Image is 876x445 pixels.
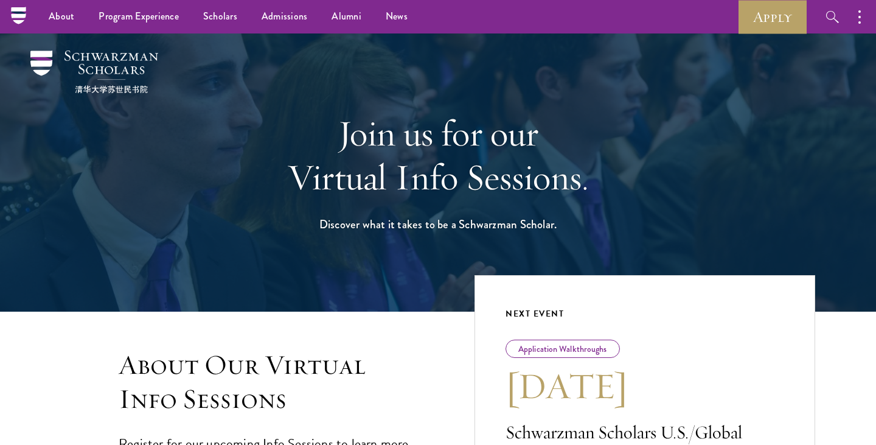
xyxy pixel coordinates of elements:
[119,348,426,416] h3: About Our Virtual Info Sessions
[506,340,620,358] div: Application Walkthroughs
[228,111,648,199] h1: Join us for our Virtual Info Sessions.
[506,364,784,408] h3: [DATE]
[30,51,158,93] img: Schwarzman Scholars
[506,306,784,321] div: Next Event
[228,214,648,234] h1: Discover what it takes to be a Schwarzman Scholar.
